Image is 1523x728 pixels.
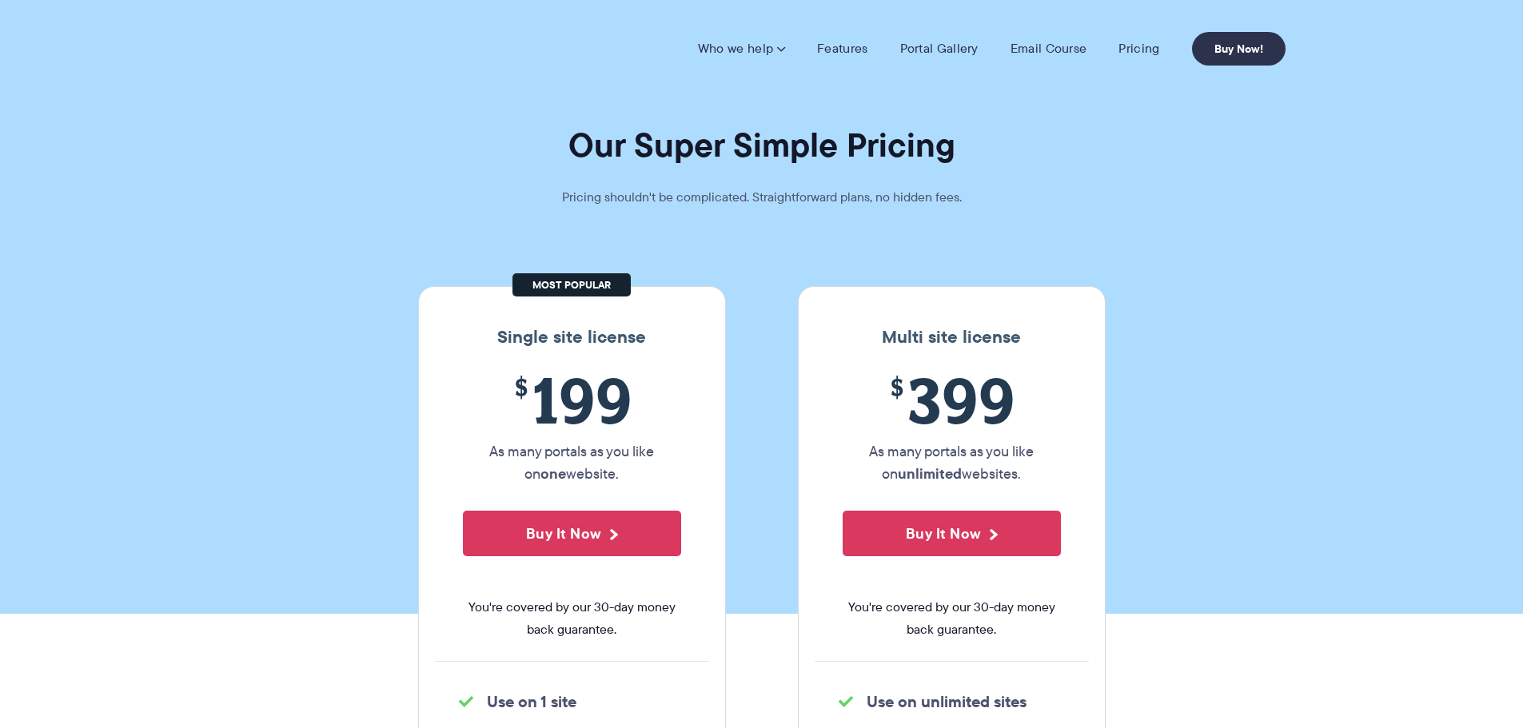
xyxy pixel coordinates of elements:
span: 199 [463,364,681,436]
strong: Use on 1 site [487,690,576,714]
h3: Single site license [435,327,709,348]
a: Buy Now! [1192,32,1286,66]
a: Portal Gallery [900,41,979,57]
p: As many portals as you like on websites. [843,440,1061,485]
strong: unlimited [898,463,962,484]
strong: Use on unlimited sites [867,690,1027,714]
p: As many portals as you like on website. [463,440,681,485]
h3: Multi site license [815,327,1089,348]
button: Buy It Now [843,511,1061,556]
button: Buy It Now [463,511,681,556]
span: You're covered by our 30-day money back guarantee. [463,596,681,641]
span: You're covered by our 30-day money back guarantee. [843,596,1061,641]
a: Features [817,41,867,57]
p: Pricing shouldn't be complicated. Straightforward plans, no hidden fees. [522,186,1002,209]
strong: one [540,463,566,484]
a: Pricing [1118,41,1159,57]
span: 399 [843,364,1061,436]
a: Email Course [1011,41,1087,57]
a: Who we help [698,41,785,57]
